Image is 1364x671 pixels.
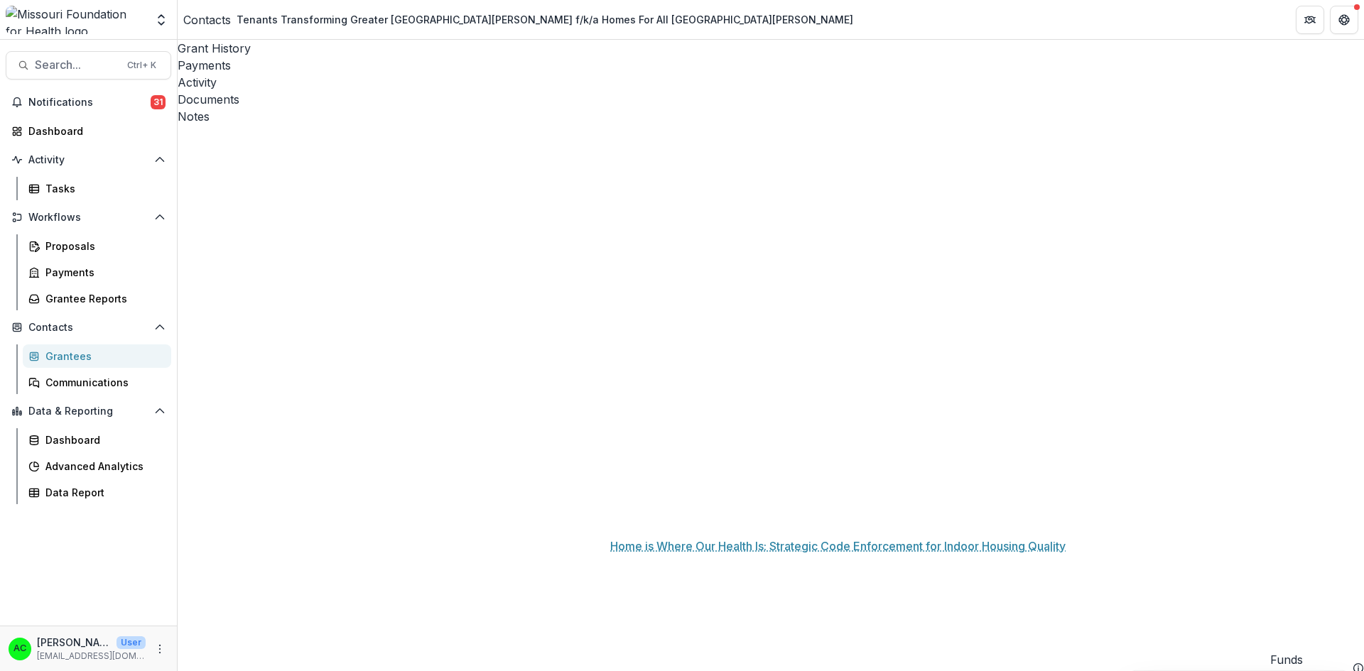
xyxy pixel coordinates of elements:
[178,91,1364,108] a: Documents
[6,400,171,422] button: Open Data & Reporting
[45,432,160,447] div: Dashboard
[28,322,148,334] span: Contacts
[37,635,111,650] p: [PERSON_NAME]
[124,58,159,73] div: Ctrl + K
[183,11,231,28] a: Contacts
[237,12,853,27] div: Tenants Transforming Greater [GEOGRAPHIC_DATA][PERSON_NAME] f/k/a Homes For All [GEOGRAPHIC_DATA]...
[151,95,166,109] span: 31
[6,91,171,114] button: Notifications31
[23,454,171,478] a: Advanced Analytics
[23,234,171,258] a: Proposals
[6,6,146,34] img: Missouri Foundation for Health logo
[1296,6,1324,34] button: Partners
[23,261,171,284] a: Payments
[6,51,171,80] button: Search...
[28,212,148,224] span: Workflows
[45,265,160,280] div: Payments
[23,428,171,452] a: Dashboard
[23,344,171,368] a: Grantees
[178,108,1364,125] a: Notes
[45,181,160,196] div: Tasks
[6,206,171,229] button: Open Workflows
[13,644,26,653] div: Alyssa Curran
[178,40,1364,57] a: Grant History
[117,636,146,649] p: User
[45,459,160,474] div: Advanced Analytics
[23,371,171,394] a: Communications
[6,316,171,339] button: Open Contacts
[28,405,148,418] span: Data & Reporting
[178,57,1364,74] a: Payments
[23,177,171,200] a: Tasks
[28,154,148,166] span: Activity
[6,119,171,143] a: Dashboard
[45,485,160,500] div: Data Report
[35,58,119,72] span: Search...
[45,375,160,390] div: Communications
[23,481,171,504] a: Data Report
[178,74,1364,91] a: Activity
[6,148,171,171] button: Open Activity
[28,124,160,138] div: Dashboard
[37,650,146,662] p: [EMAIL_ADDRESS][DOMAIN_NAME]
[610,538,1066,555] a: Home is Where Our Health Is: Strategic Code Enforcement for Indoor Housing Quality
[28,97,151,109] span: Notifications
[45,291,160,306] div: Grantee Reports
[45,349,160,364] div: Grantees
[183,9,859,30] nav: breadcrumb
[45,239,160,253] div: Proposals
[1330,6,1358,34] button: Get Help
[151,6,171,34] button: Open entity switcher
[23,287,171,310] a: Grantee Reports
[151,640,168,658] button: More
